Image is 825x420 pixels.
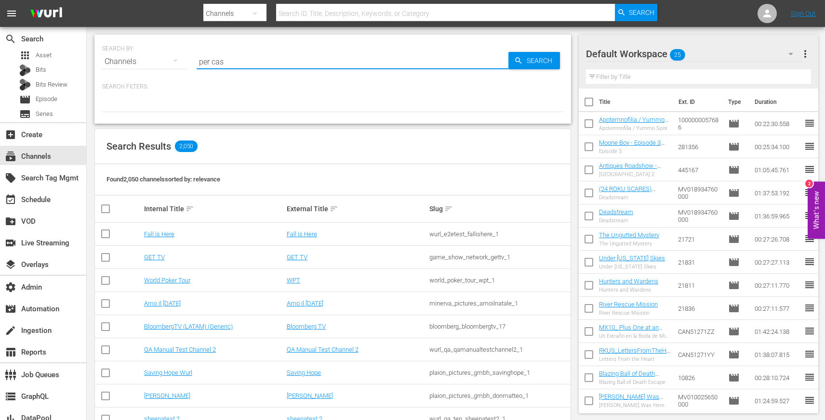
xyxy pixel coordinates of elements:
span: Asset [19,50,31,61]
a: (24 ROKU SCARES) Deadstream [599,185,655,200]
div: River Rescue Mission [599,310,658,316]
span: reorder [804,233,815,244]
span: Episode [728,372,740,383]
a: Amo il [DATE] [287,300,323,307]
span: reorder [804,117,815,129]
td: CAN51271YY [674,343,724,366]
span: Bits [36,65,46,75]
span: Episode [728,164,740,176]
td: 00:27:11.770 [751,274,804,297]
span: reorder [804,140,815,152]
div: Under [US_STATE] Skies [599,264,665,270]
td: 00:27:11.577 [751,297,804,320]
span: Episode [728,280,740,291]
span: reorder [804,164,815,175]
span: reorder [804,210,815,221]
a: Under [US_STATE] Skies [599,255,665,262]
div: External Title [287,203,426,215]
span: Bits Review [36,80,67,89]
div: Hunters and Wardens [599,287,658,293]
a: GET TV [287,254,307,261]
div: bloomberg_bloombergtv_17 [429,323,569,330]
div: wurl_qa_qamanualtestchannel2_1 [429,346,569,353]
th: Type [722,89,749,115]
a: Fall is Here [287,230,317,238]
img: ans4CAIJ8jUAAAAAAAAAAAAAAAAAAAAAAAAgQb4GAAAAAAAAAAAAAAAAAAAAAAAAJMjXAAAAAAAAAAAAAAAAAAAAAAAAgAT5G... [23,2,69,25]
td: 21811 [674,274,724,297]
td: 445167 [674,158,724,181]
span: Episode [728,256,740,268]
div: Internal Title [144,203,284,215]
a: Antiques Roadshow - [GEOGRAPHIC_DATA] 2 (S47E13) [599,162,662,184]
a: Apotemnofilia / Yummo Spot [599,116,668,130]
span: menu [6,8,17,19]
span: Reports [5,346,16,358]
span: Job Queues [5,369,16,381]
p: Search Filters: [102,83,563,91]
a: WPT [287,277,300,284]
div: Blazing Ball of Death Escape [599,379,670,385]
td: MV018934760000 [674,204,724,228]
span: reorder [804,256,815,267]
div: Deadstream [599,194,670,201]
div: Default Workspace [586,40,802,67]
td: 01:05:45.761 [751,158,804,181]
span: reorder [804,371,815,383]
span: Asset [36,51,52,60]
div: 2 [805,179,813,187]
span: Episode [728,326,740,337]
button: Search [508,52,560,69]
div: plaion_pictures_gmbh_donmatteo_1 [429,392,569,399]
span: GraphQL [5,391,16,402]
div: Bits Review [19,79,31,90]
span: Search Tag Mgmt [5,172,16,184]
span: VOD [5,216,16,227]
td: 21836 [674,297,724,320]
td: 00:28:10.724 [751,366,804,389]
td: 01:38:07.815 [751,343,804,366]
td: 1000000057686 [674,112,724,135]
span: Search [5,33,16,45]
span: Episode [728,210,740,222]
button: more_vert [799,42,811,65]
div: Slug [429,203,569,215]
a: Saving Hope [287,369,321,376]
a: Bloomberg TV [287,323,326,330]
div: Apotemnofilia / Yummo Spot [599,125,670,131]
span: Admin [5,281,16,293]
span: Overlays [5,259,16,270]
span: sort [186,204,194,213]
a: [PERSON_NAME] Was Here [599,393,663,407]
td: 01:24:59.527 [751,389,804,412]
td: 00:22:30.558 [751,112,804,135]
a: Deadstream [599,208,633,216]
span: Series [36,109,53,119]
a: QA Manual Test Channel 2 [144,346,216,353]
a: The Ungutted Mystery [599,231,659,239]
a: Saving Hope Wurl [144,369,192,376]
span: more_vert [799,48,811,60]
span: Episode [728,395,740,407]
div: [PERSON_NAME] Was Here [599,402,670,408]
div: Channels [102,48,187,75]
div: Deadstream [599,217,633,224]
td: 01:42:24.138 [751,320,804,343]
span: Episode [728,141,740,153]
span: reorder [804,325,815,337]
span: Episode [728,303,740,314]
span: Schedule [5,194,16,205]
a: Blazing Ball of Death Escape [599,370,659,384]
span: Episode [728,187,740,199]
div: The Ungutted Mystery [599,241,659,247]
div: Letters From the Heart [599,356,670,362]
span: Search [629,4,654,21]
a: GET TV [144,254,165,261]
td: 01:37:53.192 [751,181,804,204]
td: 10826 [674,366,724,389]
span: Found 2,050 channels sorted by: relevance [106,176,220,183]
span: Ingestion [5,325,16,336]
span: reorder [804,187,815,198]
div: minerva_pictures_amoilnatale_1 [429,300,569,307]
th: Title [599,89,673,115]
td: 21831 [674,251,724,274]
